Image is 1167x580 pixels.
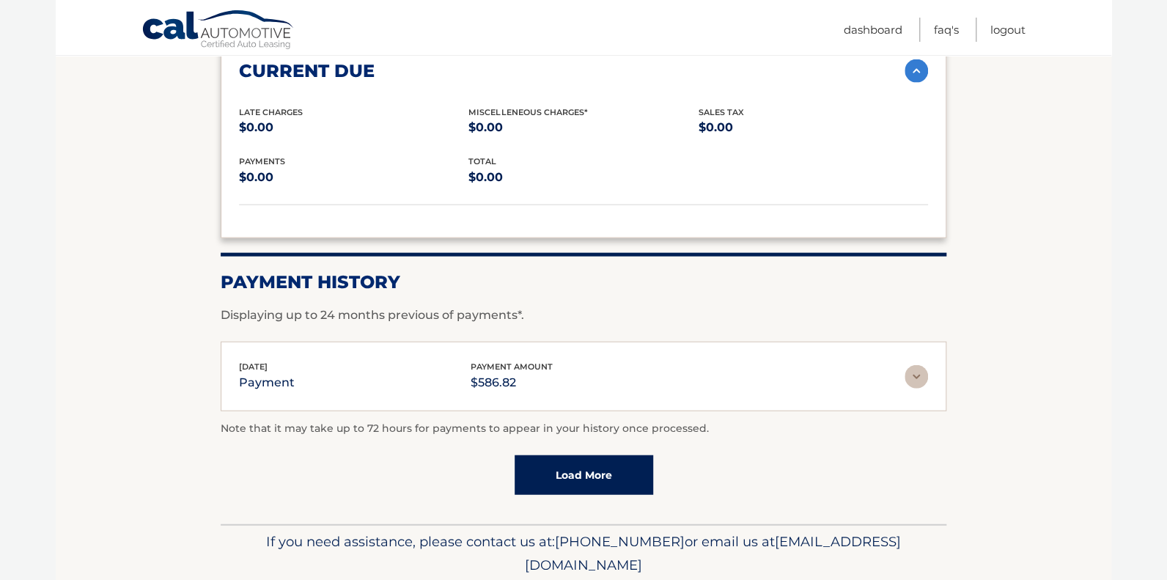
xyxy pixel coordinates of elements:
[990,18,1026,42] a: Logout
[221,420,946,438] p: Note that it may take up to 72 hours for payments to appear in your history once processed.
[905,59,928,83] img: accordion-active.svg
[468,156,496,166] span: total
[221,271,946,293] h2: Payment History
[905,365,928,389] img: accordion-rest.svg
[239,107,303,117] span: Late Charges
[699,117,928,138] p: $0.00
[468,107,587,117] span: Miscelleneous Charges*
[221,306,946,324] p: Displaying up to 24 months previous of payments*.
[934,18,959,42] a: FAQ's
[239,167,468,188] p: $0.00
[230,530,937,577] p: If you need assistance, please contact us at: or email us at
[468,117,698,138] p: $0.00
[239,361,268,372] span: [DATE]
[468,167,698,188] p: $0.00
[844,18,902,42] a: Dashboard
[239,60,375,82] h2: current due
[471,361,553,372] span: payment amount
[515,455,653,495] a: Load More
[239,156,285,166] span: payments
[239,372,295,393] p: payment
[239,117,468,138] p: $0.00
[699,107,744,117] span: Sales Tax
[141,10,295,52] a: Cal Automotive
[555,533,685,550] span: [PHONE_NUMBER]
[471,372,553,393] p: $586.82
